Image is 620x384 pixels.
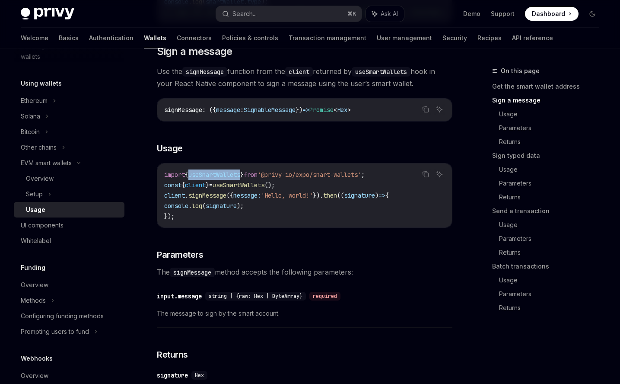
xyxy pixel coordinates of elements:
[177,28,212,48] a: Connectors
[21,8,74,20] img: dark logo
[512,28,553,48] a: API reference
[209,293,302,300] span: string | {raw: Hex | ByteArray}
[206,202,237,210] span: signature
[14,233,124,249] a: Whitelabel
[313,192,323,199] span: }).
[499,301,606,315] a: Returns
[420,169,431,180] button: Copy the contents from the code block
[14,277,124,293] a: Overview
[182,67,227,77] code: signMessage
[14,308,124,324] a: Configuring funding methods
[21,158,72,168] div: EVM smart wallets
[337,106,347,114] span: Hex
[21,353,53,364] h5: Webhooks
[491,10,515,18] a: Support
[21,127,40,137] div: Bitcoin
[492,259,606,273] a: Batch transactions
[164,192,185,199] span: client
[381,10,398,18] span: Ask AI
[463,10,480,18] a: Demo
[525,7,579,21] a: Dashboard
[26,189,43,199] div: Setup
[21,371,48,381] div: Overview
[289,28,366,48] a: Transaction management
[378,192,385,199] span: =>
[206,181,209,189] span: }
[334,106,337,114] span: <
[164,171,185,179] span: import
[21,295,46,306] div: Methods
[14,368,124,384] a: Overview
[170,268,215,277] code: signMessage
[157,349,188,361] span: Returns
[352,67,410,77] code: useSmartWallets
[21,220,64,230] div: UI components
[216,106,240,114] span: message
[285,67,313,77] code: client
[202,106,216,114] span: : ({
[420,104,431,115] button: Copy the contents from the code block
[157,249,203,261] span: Parameters
[302,106,309,114] span: =>
[375,192,378,199] span: )
[14,202,124,218] a: Usage
[244,171,258,179] span: from
[21,78,62,89] h5: Using wallets
[532,10,565,18] span: Dashboard
[585,7,599,21] button: Toggle dark mode
[157,371,188,380] div: signature
[258,171,361,179] span: '@privy-io/expo/smart-wallets'
[164,181,181,189] span: const
[226,192,233,199] span: ({
[264,181,275,189] span: ();
[21,142,57,153] div: Other chains
[185,181,206,189] span: client
[492,149,606,163] a: Sign typed data
[185,171,188,179] span: {
[14,171,124,186] a: Overview
[244,106,296,114] span: SignableMessage
[499,273,606,287] a: Usage
[188,192,226,199] span: signMessage
[188,171,240,179] span: useSmartWallets
[185,192,188,199] span: .
[233,192,261,199] span: message:
[144,28,166,48] a: Wallets
[377,28,432,48] a: User management
[261,192,313,199] span: 'Hello, world!'
[164,202,188,210] span: console
[499,135,606,149] a: Returns
[157,45,232,58] span: Sign a message
[442,28,467,48] a: Security
[157,266,452,278] span: The method accepts the following parameters:
[477,28,502,48] a: Recipes
[192,202,202,210] span: log
[21,111,40,122] div: Solana
[499,163,606,176] a: Usage
[347,106,351,114] span: >
[492,204,606,218] a: Send a transaction
[492,93,606,107] a: Sign a message
[209,181,213,189] span: =
[157,292,202,301] div: input.message
[157,308,452,319] span: The message to sign by the smart account.
[347,10,356,17] span: ⌘ K
[337,192,344,199] span: ((
[164,212,175,220] span: });
[499,121,606,135] a: Parameters
[21,326,89,337] div: Prompting users to fund
[21,311,104,321] div: Configuring funding methods
[492,80,606,93] a: Get the smart wallet address
[232,9,257,19] div: Search...
[499,107,606,121] a: Usage
[434,169,445,180] button: Ask AI
[240,106,244,114] span: :
[499,246,606,259] a: Returns
[213,181,264,189] span: useSmartWallets
[240,171,244,179] span: }
[499,176,606,190] a: Parameters
[188,202,192,210] span: .
[202,202,206,210] span: (
[385,192,389,199] span: {
[499,287,606,301] a: Parameters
